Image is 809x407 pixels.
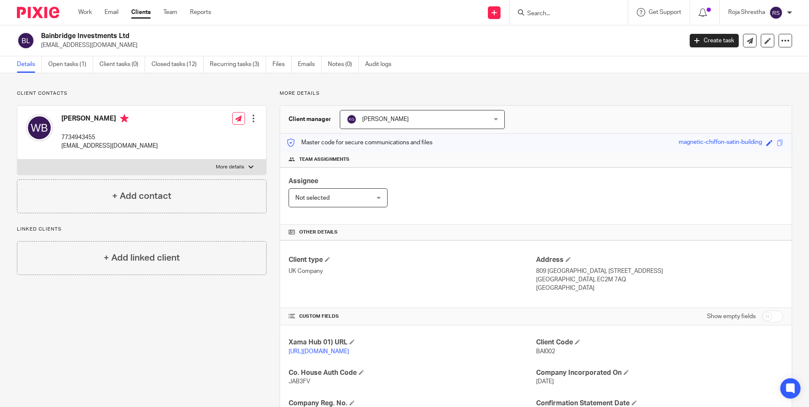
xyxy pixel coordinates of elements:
p: More details [280,90,792,97]
h4: + Add contact [112,190,171,203]
span: Other details [299,229,338,236]
a: Email [105,8,118,16]
p: [GEOGRAPHIC_DATA], EC2M 7AQ [536,275,783,284]
a: Closed tasks (12) [151,56,204,73]
h3: Client manager [289,115,331,124]
h4: Co. House Auth Code [289,368,536,377]
span: [DATE] [536,379,554,385]
span: BAI002 [536,349,555,355]
img: Pixie [17,7,59,18]
img: svg%3E [26,114,53,141]
p: More details [216,164,244,170]
a: Notes (0) [328,56,359,73]
h4: Client type [289,256,536,264]
span: JAB3FV [289,379,310,385]
p: 809 [GEOGRAPHIC_DATA], [STREET_ADDRESS] [536,267,783,275]
h4: Company Incorporated On [536,368,783,377]
a: Create task [690,34,739,47]
img: svg%3E [347,114,357,124]
a: Client tasks (0) [99,56,145,73]
div: magnetic-chiffon-satin-building [679,138,762,148]
img: svg%3E [17,32,35,49]
i: Primary [120,114,129,123]
a: Audit logs [365,56,398,73]
a: Recurring tasks (3) [210,56,266,73]
span: Not selected [295,195,330,201]
p: 7734943455 [61,133,158,142]
a: Clients [131,8,151,16]
p: Master code for secure communications and files [286,138,432,147]
label: Show empty fields [707,312,756,321]
a: Team [163,8,177,16]
a: Emails [298,56,322,73]
p: [EMAIL_ADDRESS][DOMAIN_NAME] [41,41,677,49]
a: Open tasks (1) [48,56,93,73]
h4: Address [536,256,783,264]
h4: [PERSON_NAME] [61,114,158,125]
a: Files [272,56,292,73]
a: Details [17,56,42,73]
span: [PERSON_NAME] [362,116,409,122]
h2: Bainbridge Investments Ltd [41,32,550,41]
h4: + Add linked client [104,251,180,264]
h4: CUSTOM FIELDS [289,313,536,320]
p: Roja Shrestha [728,8,765,16]
p: [EMAIL_ADDRESS][DOMAIN_NAME] [61,142,158,150]
img: svg%3E [769,6,783,19]
span: Team assignments [299,156,349,163]
a: Reports [190,8,211,16]
h4: Xama Hub 01) URL [289,338,536,347]
p: UK Company [289,267,536,275]
h4: Client Code [536,338,783,347]
p: [GEOGRAPHIC_DATA] [536,284,783,292]
p: Linked clients [17,226,267,233]
span: Assignee [289,178,318,184]
a: Work [78,8,92,16]
a: [URL][DOMAIN_NAME] [289,349,349,355]
span: Get Support [649,9,681,15]
input: Search [526,10,603,18]
p: Client contacts [17,90,267,97]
